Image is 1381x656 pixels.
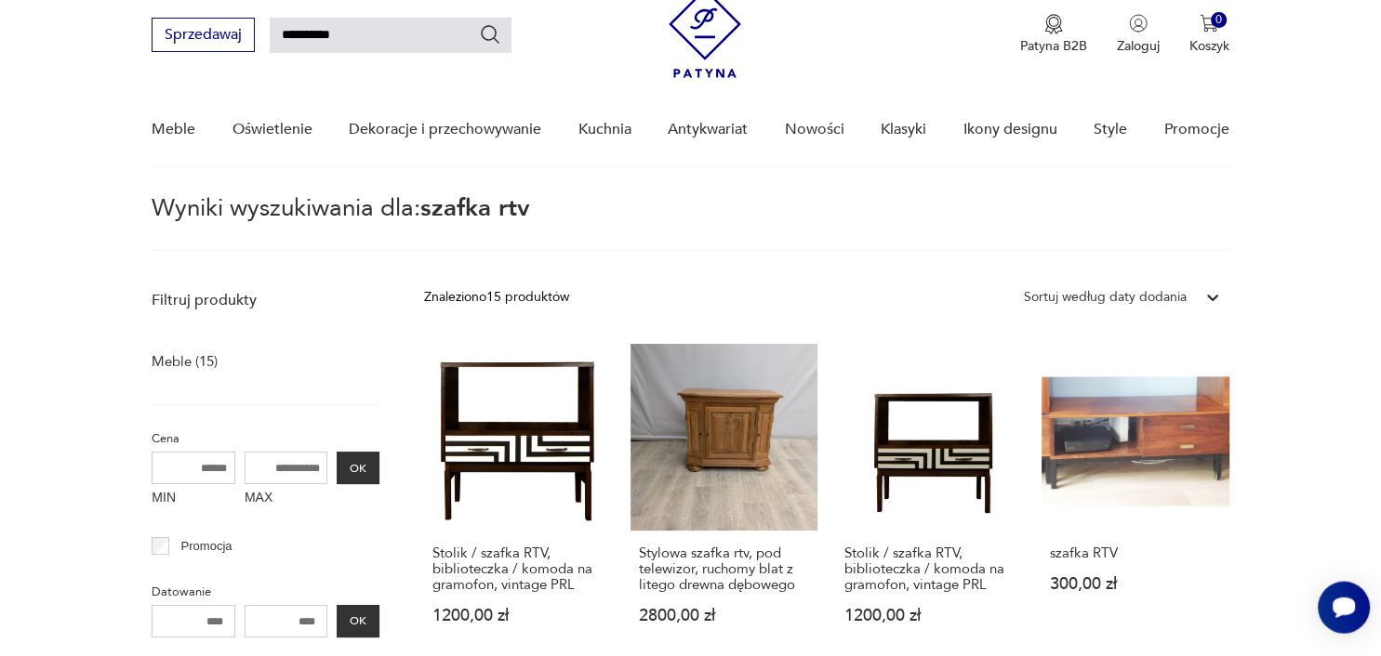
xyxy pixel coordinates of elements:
img: Ikonka użytkownika [1129,14,1148,33]
a: Ikony designu [963,94,1057,165]
a: Promocje [1164,94,1229,165]
h3: szafka RTV [1050,545,1220,561]
a: Klasyki [881,94,926,165]
button: Zaloguj [1117,14,1160,55]
h3: Stolik / szafka RTV, biblioteczka / komoda na gramofon, vintage PRL [844,545,1015,593]
a: Oświetlenie [232,94,312,165]
a: Meble (15) [152,348,218,374]
button: OK [337,452,379,484]
a: Style [1094,94,1127,165]
a: Nowości [785,94,844,165]
span: szafka rtv [420,191,530,225]
button: Szukaj [479,23,501,46]
p: Promocja [181,536,232,557]
p: 300,00 zł [1050,576,1220,592]
button: OK [337,605,379,637]
p: Zaloguj [1117,37,1160,55]
h3: Stylowa szafka rtv, pod telewizor, ruchomy blat z litego drewna dębowego [639,545,809,593]
p: 1200,00 zł [432,608,603,623]
p: Wyniki wyszukiwania dla: [152,197,1228,251]
button: Sprzedawaj [152,18,255,52]
label: MAX [245,484,328,514]
button: Patyna B2B [1020,14,1087,55]
p: Koszyk [1189,37,1229,55]
label: MIN [152,484,235,514]
a: Antykwariat [668,94,748,165]
button: 0Koszyk [1189,14,1229,55]
h3: Stolik / szafka RTV, biblioteczka / komoda na gramofon, vintage PRL [432,545,603,593]
a: Ikona medaluPatyna B2B [1020,14,1087,55]
a: Dekoracje i przechowywanie [349,94,541,165]
p: Datowanie [152,582,379,602]
p: 1200,00 zł [844,608,1015,623]
a: Sprzedawaj [152,30,255,43]
div: 0 [1211,12,1227,28]
p: Cena [152,428,379,449]
div: Znaleziono 15 produktów [424,287,569,308]
img: Ikona medalu [1044,14,1063,34]
img: Ikona koszyka [1200,14,1218,33]
p: Patyna B2B [1020,37,1087,55]
div: Sortuj według daty dodania [1024,287,1187,308]
a: Meble [152,94,195,165]
p: Filtruj produkty [152,290,379,310]
iframe: Smartsupp widget button [1318,582,1370,634]
a: Kuchnia [578,94,631,165]
p: 2800,00 zł [639,608,809,623]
